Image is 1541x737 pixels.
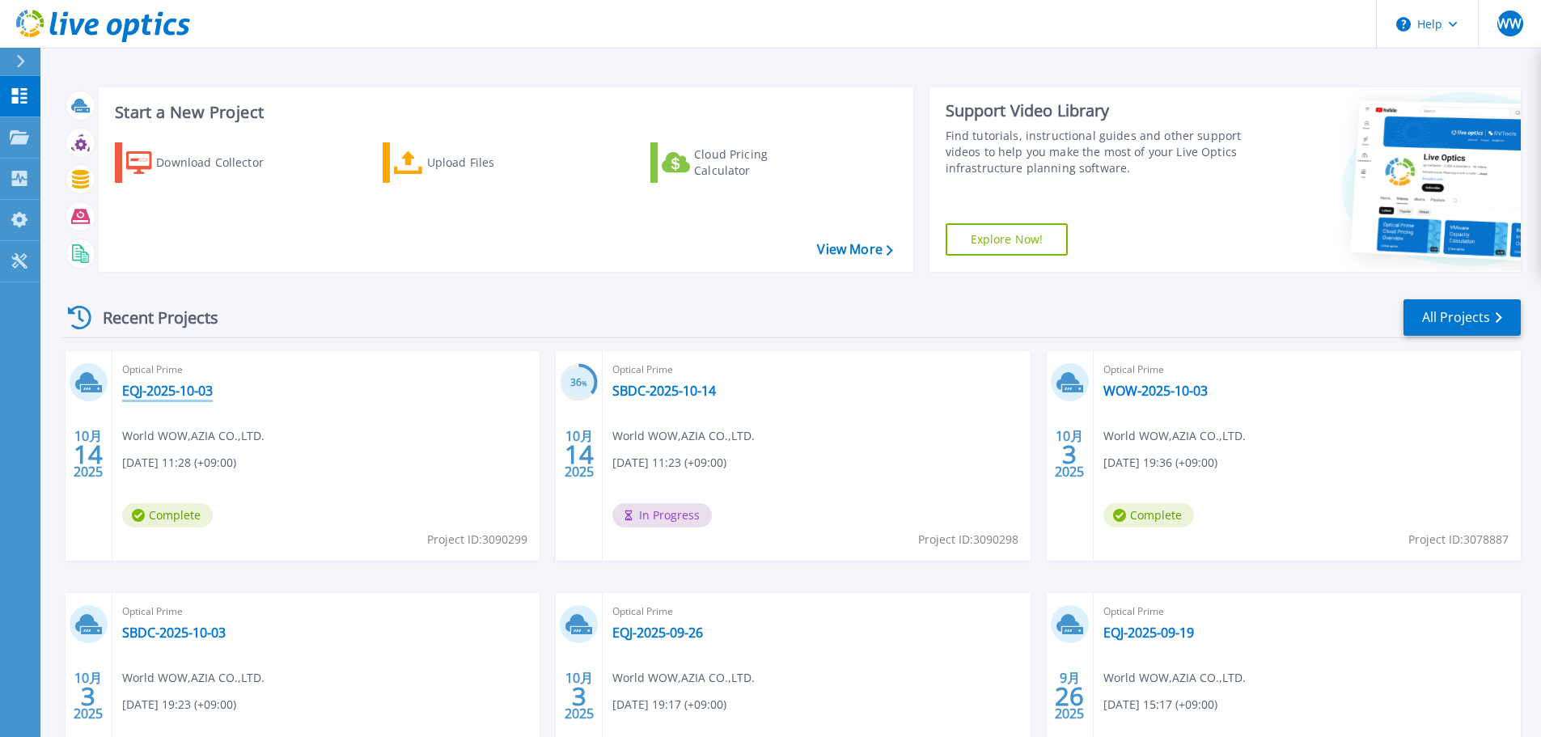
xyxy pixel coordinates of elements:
[612,625,703,641] a: EQJ-2025-09-26
[612,503,712,527] span: In Progress
[122,503,213,527] span: Complete
[115,104,892,121] h3: Start a New Project
[1055,689,1084,703] span: 26
[427,146,557,179] div: Upload Files
[1103,625,1194,641] a: EQJ-2025-09-19
[122,625,226,641] a: SBDC-2025-10-03
[564,667,595,726] div: 10月 2025
[1403,299,1521,336] a: All Projects
[1103,603,1511,621] span: Optical Prime
[62,298,240,337] div: Recent Projects
[74,447,103,461] span: 14
[122,454,236,472] span: [DATE] 11:28 (+09:00)
[1062,447,1077,461] span: 3
[73,425,104,484] div: 10月 2025
[1103,427,1246,445] span: World WOW , AZIA CO.,LTD.
[1054,425,1085,484] div: 10月 2025
[73,667,104,726] div: 10月 2025
[122,669,265,687] span: World WOW , AZIA CO.,LTD.
[946,223,1069,256] a: Explore Now!
[81,689,95,703] span: 3
[1103,696,1217,714] span: [DATE] 15:17 (+09:00)
[1103,669,1246,687] span: World WOW , AZIA CO.,LTD.
[582,379,587,388] span: %
[817,242,892,257] a: View More
[572,689,586,703] span: 3
[612,696,726,714] span: [DATE] 19:17 (+09:00)
[122,383,213,399] a: EQJ-2025-10-03
[918,531,1018,549] span: Project ID: 3090298
[1054,667,1085,726] div: 9月 2025
[1408,531,1509,549] span: Project ID: 3078887
[612,361,1020,379] span: Optical Prime
[1103,503,1194,527] span: Complete
[122,696,236,714] span: [DATE] 19:23 (+09:00)
[612,669,755,687] span: World WOW , AZIA CO.,LTD.
[122,361,530,379] span: Optical Prime
[612,383,716,399] a: SBDC-2025-10-14
[946,100,1247,121] div: Support Video Library
[612,454,726,472] span: [DATE] 11:23 (+09:00)
[156,146,286,179] div: Download Collector
[612,603,1020,621] span: Optical Prime
[946,128,1247,176] div: Find tutorials, instructional guides and other support videos to help you make the most of your L...
[650,142,831,183] a: Cloud Pricing Calculator
[612,427,755,445] span: World WOW , AZIA CO.,LTD.
[122,427,265,445] span: World WOW , AZIA CO.,LTD.
[694,146,823,179] div: Cloud Pricing Calculator
[560,374,598,392] h3: 36
[564,425,595,484] div: 10月 2025
[115,142,295,183] a: Download Collector
[383,142,563,183] a: Upload Files
[1497,17,1522,30] span: WW
[1103,454,1217,472] span: [DATE] 19:36 (+09:00)
[565,447,594,461] span: 14
[1103,361,1511,379] span: Optical Prime
[1103,383,1208,399] a: WOW-2025-10-03
[427,531,527,549] span: Project ID: 3090299
[122,603,530,621] span: Optical Prime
